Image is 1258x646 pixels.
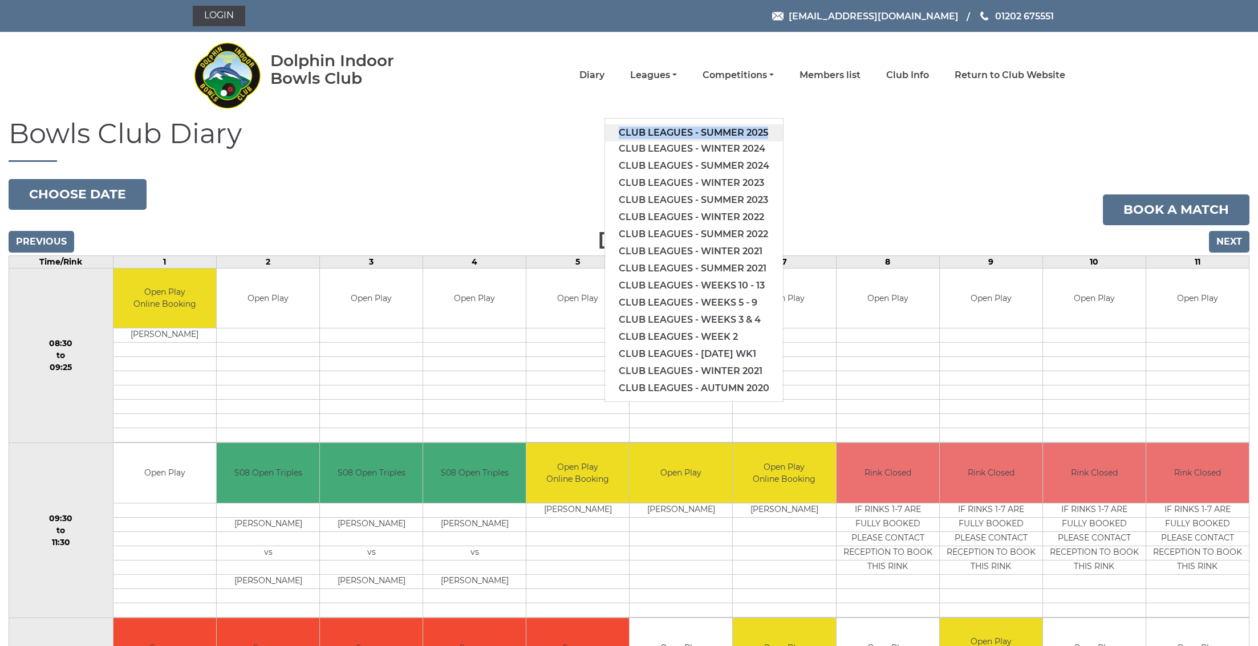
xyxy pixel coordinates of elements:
[630,503,732,517] td: [PERSON_NAME]
[193,35,261,115] img: Dolphin Indoor Bowls Club
[733,443,835,503] td: Open Play Online Booking
[940,503,1042,517] td: IF RINKS 1-7 ARE
[789,10,959,21] span: [EMAIL_ADDRESS][DOMAIN_NAME]
[733,503,835,517] td: [PERSON_NAME]
[526,503,629,517] td: [PERSON_NAME]
[579,69,604,82] a: Diary
[423,517,526,531] td: [PERSON_NAME]
[9,443,113,618] td: 09:30 to 11:30
[772,9,959,23] a: Email [EMAIL_ADDRESS][DOMAIN_NAME]
[113,255,216,268] td: 1
[733,269,835,328] td: Open Play
[113,328,216,343] td: [PERSON_NAME]
[423,269,526,328] td: Open Play
[837,517,939,531] td: FULLY BOOKED
[1042,255,1146,268] td: 10
[604,118,784,402] ul: Leagues
[9,255,113,268] td: Time/Rink
[113,269,216,328] td: Open Play Online Booking
[320,546,423,560] td: vs
[837,546,939,560] td: RECEPTION TO BOOK
[800,69,861,82] a: Members list
[605,174,783,192] a: Club leagues - Winter 2023
[320,269,423,328] td: Open Play
[217,269,319,328] td: Open Play
[270,52,431,87] div: Dolphin Indoor Bowls Club
[217,546,319,560] td: vs
[605,140,783,157] a: Club leagues - Winter 2024
[9,268,113,443] td: 08:30 to 09:25
[837,443,939,503] td: Rink Closed
[605,294,783,311] a: Club leagues - Weeks 5 - 9
[320,443,423,503] td: S08 Open Triples
[837,269,939,328] td: Open Play
[605,243,783,260] a: Club leagues - Winter 2021
[423,574,526,588] td: [PERSON_NAME]
[193,6,245,26] a: Login
[9,119,1249,162] h1: Bowls Club Diary
[605,328,783,346] a: Club leagues - Week 2
[940,517,1042,531] td: FULLY BOOKED
[1103,194,1249,225] a: Book a match
[423,255,526,268] td: 4
[526,269,629,328] td: Open Play
[526,255,630,268] td: 5
[1043,443,1146,503] td: Rink Closed
[526,443,629,503] td: Open Play Online Booking
[1043,503,1146,517] td: IF RINKS 1-7 ARE
[1146,546,1249,560] td: RECEPTION TO BOOK
[605,260,783,277] a: Club leagues - Summer 2021
[630,69,677,82] a: Leagues
[979,9,1054,23] a: Phone us 01202 675551
[630,443,732,503] td: Open Play
[216,255,319,268] td: 2
[605,209,783,226] a: Club leagues - Winter 2022
[995,10,1054,21] span: 01202 675551
[1043,517,1146,531] td: FULLY BOOKED
[1043,560,1146,574] td: THIS RINK
[1043,269,1146,328] td: Open Play
[1146,503,1249,517] td: IF RINKS 1-7 ARE
[9,179,147,210] button: Choose date
[836,255,939,268] td: 8
[1146,269,1249,328] td: Open Play
[605,380,783,397] a: Club leagues - Autumn 2020
[940,546,1042,560] td: RECEPTION TO BOOK
[940,531,1042,546] td: PLEASE CONTACT
[605,363,783,380] a: Club leagues - Winter 2021
[939,255,1042,268] td: 9
[1043,531,1146,546] td: PLEASE CONTACT
[1043,546,1146,560] td: RECEPTION TO BOOK
[320,517,423,531] td: [PERSON_NAME]
[1146,517,1249,531] td: FULLY BOOKED
[9,231,74,253] input: Previous
[940,443,1042,503] td: Rink Closed
[1146,443,1249,503] td: Rink Closed
[423,546,526,560] td: vs
[940,560,1042,574] td: THIS RINK
[605,277,783,294] a: Club leagues - Weeks 10 - 13
[217,443,319,503] td: S08 Open Triples
[605,346,783,363] a: Club leagues - [DATE] wk1
[217,574,319,588] td: [PERSON_NAME]
[837,503,939,517] td: IF RINKS 1-7 ARE
[955,69,1065,82] a: Return to Club Website
[940,269,1042,328] td: Open Play
[733,255,836,268] td: 7
[605,226,783,243] a: Club leagues - Summer 2022
[605,311,783,328] a: Club leagues - Weeks 3 & 4
[605,192,783,209] a: Club leagues - Summer 2023
[1209,231,1249,253] input: Next
[423,443,526,503] td: S08 Open Triples
[703,69,774,82] a: Competitions
[1146,255,1249,268] td: 11
[886,69,929,82] a: Club Info
[1146,531,1249,546] td: PLEASE CONTACT
[837,531,939,546] td: PLEASE CONTACT
[980,11,988,21] img: Phone us
[605,157,783,174] a: Club leagues - Summer 2024
[113,443,216,503] td: Open Play
[320,255,423,268] td: 3
[1146,560,1249,574] td: THIS RINK
[837,560,939,574] td: THIS RINK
